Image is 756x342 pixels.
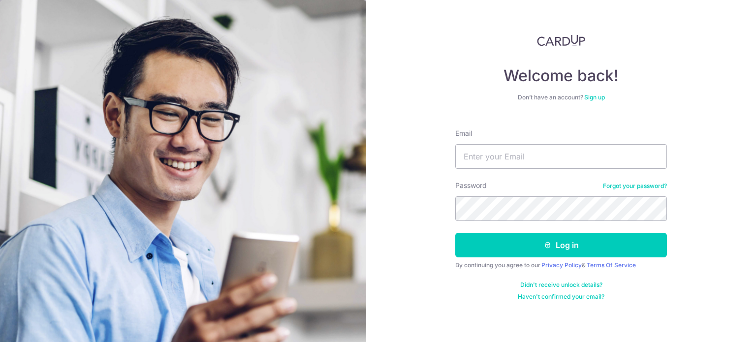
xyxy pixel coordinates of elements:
[603,182,667,190] a: Forgot your password?
[518,293,604,301] a: Haven't confirmed your email?
[455,128,472,138] label: Email
[587,261,636,269] a: Terms Of Service
[537,34,585,46] img: CardUp Logo
[455,181,487,190] label: Password
[455,144,667,169] input: Enter your Email
[584,93,605,101] a: Sign up
[455,66,667,86] h4: Welcome back!
[455,93,667,101] div: Don’t have an account?
[541,261,582,269] a: Privacy Policy
[455,261,667,269] div: By continuing you agree to our &
[455,233,667,257] button: Log in
[520,281,602,289] a: Didn't receive unlock details?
